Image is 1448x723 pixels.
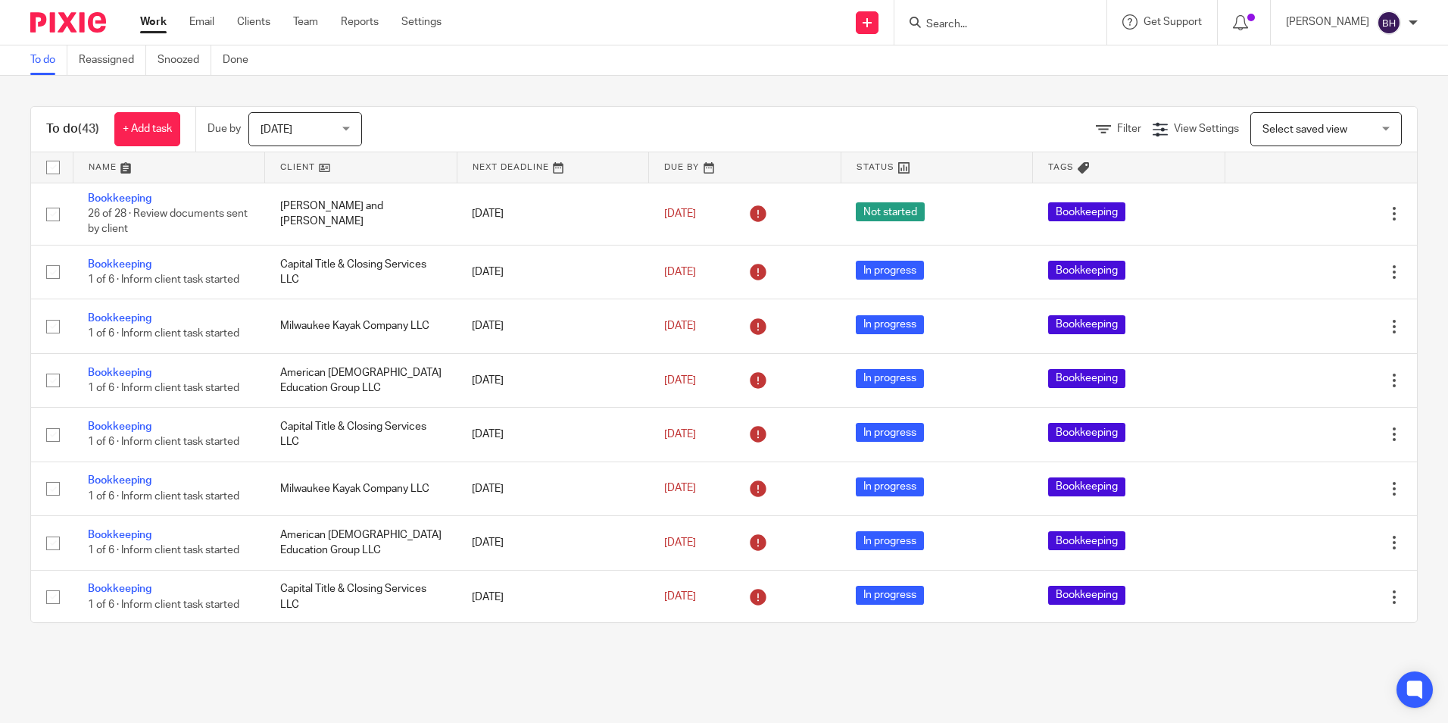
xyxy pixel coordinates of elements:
input: Search [925,18,1061,32]
span: Not started [856,202,925,221]
span: Select saved view [1262,124,1347,135]
td: Capital Title & Closing Services LLC [265,408,457,462]
span: [DATE] [261,124,292,135]
span: 1 of 6 · Inform client task started [88,274,239,285]
span: In progress [856,531,924,550]
a: + Add task [114,112,180,146]
span: Bookkeeping [1048,477,1125,496]
a: Done [223,45,260,75]
a: Bookkeeping [88,584,151,594]
a: Bookkeeping [88,530,151,540]
a: Bookkeeping [88,193,151,204]
span: [DATE] [664,375,696,386]
span: 1 of 6 · Inform client task started [88,545,239,556]
span: Bookkeeping [1048,423,1125,442]
span: In progress [856,586,924,605]
td: Milwaukee Kayak Company LLC [265,462,457,515]
a: Clients [237,14,270,30]
a: Bookkeeping [88,475,151,486]
span: [DATE] [664,484,696,494]
span: Bookkeeping [1048,315,1125,334]
span: [DATE] [664,592,696,602]
span: Tags [1048,163,1074,171]
td: [DATE] [457,245,649,299]
a: Snoozed [158,45,211,75]
span: 26 of 28 · Review documents sent by client [88,208,248,235]
td: Capital Title & Closing Services LLC [265,245,457,299]
span: [DATE] [664,208,696,219]
span: 1 of 6 · Inform client task started [88,437,239,448]
img: svg%3E [1377,11,1401,35]
td: [DATE] [457,183,649,245]
span: [DATE] [664,537,696,548]
td: Milwaukee Kayak Company LLC [265,299,457,353]
td: [DATE] [457,299,649,353]
a: Email [189,14,214,30]
span: In progress [856,423,924,442]
a: Bookkeeping [88,421,151,432]
span: In progress [856,315,924,334]
a: Bookkeeping [88,368,151,378]
a: Bookkeeping [88,259,151,270]
h1: To do [46,121,99,137]
span: Filter [1117,124,1141,134]
td: [DATE] [457,408,649,462]
span: In progress [856,261,924,280]
a: Bookkeeping [88,313,151,324]
td: American [DEMOGRAPHIC_DATA] Education Group LLC [265,516,457,570]
span: Get Support [1144,17,1202,27]
a: Reports [341,14,379,30]
a: Reassigned [79,45,146,75]
td: American [DEMOGRAPHIC_DATA] Education Group LLC [265,353,457,407]
span: (43) [78,123,99,135]
span: Bookkeeping [1048,369,1125,388]
span: Bookkeeping [1048,261,1125,280]
span: 1 of 6 · Inform client task started [88,329,239,340]
span: View Settings [1174,124,1239,134]
a: Work [140,14,167,30]
td: [DATE] [457,462,649,515]
span: [DATE] [664,321,696,331]
span: Bookkeeping [1048,531,1125,550]
span: [DATE] [664,267,696,277]
td: [DATE] [457,353,649,407]
p: Due by [208,121,241,136]
span: Bookkeeping [1048,202,1125,221]
span: Bookkeeping [1048,586,1125,605]
td: [PERSON_NAME] and [PERSON_NAME] [265,183,457,245]
a: To do [30,45,67,75]
a: Team [293,14,318,30]
td: [DATE] [457,570,649,624]
span: 1 of 6 · Inform client task started [88,383,239,393]
a: Settings [401,14,442,30]
img: Pixie [30,12,106,33]
span: In progress [856,369,924,388]
span: 1 of 6 · Inform client task started [88,491,239,502]
span: In progress [856,477,924,496]
td: Capital Title & Closing Services LLC [265,570,457,624]
span: 1 of 6 · Inform client task started [88,599,239,610]
span: [DATE] [664,429,696,440]
p: [PERSON_NAME] [1286,14,1369,30]
td: [DATE] [457,516,649,570]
